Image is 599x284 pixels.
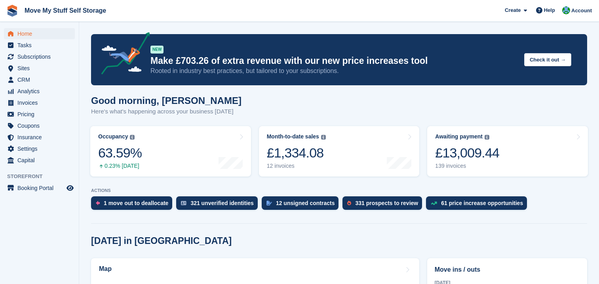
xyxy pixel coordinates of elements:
[4,182,75,194] a: menu
[431,201,437,205] img: price_increase_opportunities-93ffe204e8149a01c8c9dc8f82e8f89637d9d84a8eef4429ea346261dce0b2c0.svg
[544,6,555,14] span: Help
[190,200,254,206] div: 321 unverified identities
[91,95,242,106] h1: Good morning, [PERSON_NAME]
[259,126,420,177] a: Month-to-date sales £1,334.08 12 invoices
[17,182,65,194] span: Booking Portal
[435,145,499,161] div: £13,009.44
[6,5,18,17] img: stora-icon-8386f47178a22dfd0bd8f6a31ec36ba5ce8667c1dd55bd0f319d3a0aa187defe.svg
[7,173,79,180] span: Storefront
[4,86,75,97] a: menu
[562,6,570,14] img: Dan
[262,196,343,214] a: 12 unsigned contracts
[4,143,75,154] a: menu
[150,67,518,75] p: Rooted in industry best practices, but tailored to your subscriptions.
[4,51,75,62] a: menu
[90,126,251,177] a: Occupancy 63.59% 0.23% [DATE]
[91,196,176,214] a: 1 move out to deallocate
[150,46,164,54] div: NEW
[4,120,75,131] a: menu
[4,132,75,143] a: menu
[17,109,65,120] span: Pricing
[4,155,75,166] a: menu
[571,7,592,15] span: Account
[91,188,587,193] p: ACTIONS
[4,63,75,74] a: menu
[150,55,518,67] p: Make £703.26 of extra revenue with our new price increases tool
[355,200,418,206] div: 331 prospects to review
[17,97,65,108] span: Invoices
[17,74,65,85] span: CRM
[505,6,521,14] span: Create
[98,133,128,140] div: Occupancy
[321,135,326,140] img: icon-info-grey-7440780725fd019a000dd9b08b2336e03edf1995a4989e88bcd33f0948082b44.svg
[4,109,75,120] a: menu
[96,201,100,205] img: move_outs_to_deallocate_icon-f764333ba52eb49d3ac5e1228854f67142a1ed5810a6f6cc68b1a99e826820c5.svg
[276,200,335,206] div: 12 unsigned contracts
[17,120,65,131] span: Coupons
[485,135,489,140] img: icon-info-grey-7440780725fd019a000dd9b08b2336e03edf1995a4989e88bcd33f0948082b44.svg
[524,53,571,66] button: Check it out →
[4,28,75,39] a: menu
[95,32,150,77] img: price-adjustments-announcement-icon-8257ccfd72463d97f412b2fc003d46551f7dbcb40ab6d574587a9cd5c0d94...
[441,200,523,206] div: 61 price increase opportunities
[130,135,135,140] img: icon-info-grey-7440780725fd019a000dd9b08b2336e03edf1995a4989e88bcd33f0948082b44.svg
[99,265,112,272] h2: Map
[91,236,232,246] h2: [DATE] in [GEOGRAPHIC_DATA]
[347,201,351,205] img: prospect-51fa495bee0391a8d652442698ab0144808aea92771e9ea1ae160a38d050c398.svg
[435,133,483,140] div: Awaiting payment
[435,265,580,274] h2: Move ins / outs
[435,163,499,169] div: 139 invoices
[17,51,65,62] span: Subscriptions
[17,86,65,97] span: Analytics
[342,196,426,214] a: 331 prospects to review
[4,40,75,51] a: menu
[104,200,168,206] div: 1 move out to deallocate
[181,201,186,205] img: verify_identity-adf6edd0f0f0b5bbfe63781bf79b02c33cf7c696d77639b501bdc392416b5a36.svg
[267,133,319,140] div: Month-to-date sales
[426,196,531,214] a: 61 price increase opportunities
[176,196,262,214] a: 321 unverified identities
[4,97,75,108] a: menu
[91,107,242,116] p: Here's what's happening across your business [DATE]
[17,143,65,154] span: Settings
[427,126,588,177] a: Awaiting payment £13,009.44 139 invoices
[98,163,142,169] div: 0.23% [DATE]
[17,63,65,74] span: Sites
[4,74,75,85] a: menu
[267,145,326,161] div: £1,334.08
[267,163,326,169] div: 12 invoices
[98,145,142,161] div: 63.59%
[21,4,109,17] a: Move My Stuff Self Storage
[17,40,65,51] span: Tasks
[65,183,75,193] a: Preview store
[266,201,272,205] img: contract_signature_icon-13c848040528278c33f63329250d36e43548de30e8caae1d1a13099fd9432cc5.svg
[17,155,65,166] span: Capital
[17,28,65,39] span: Home
[17,132,65,143] span: Insurance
